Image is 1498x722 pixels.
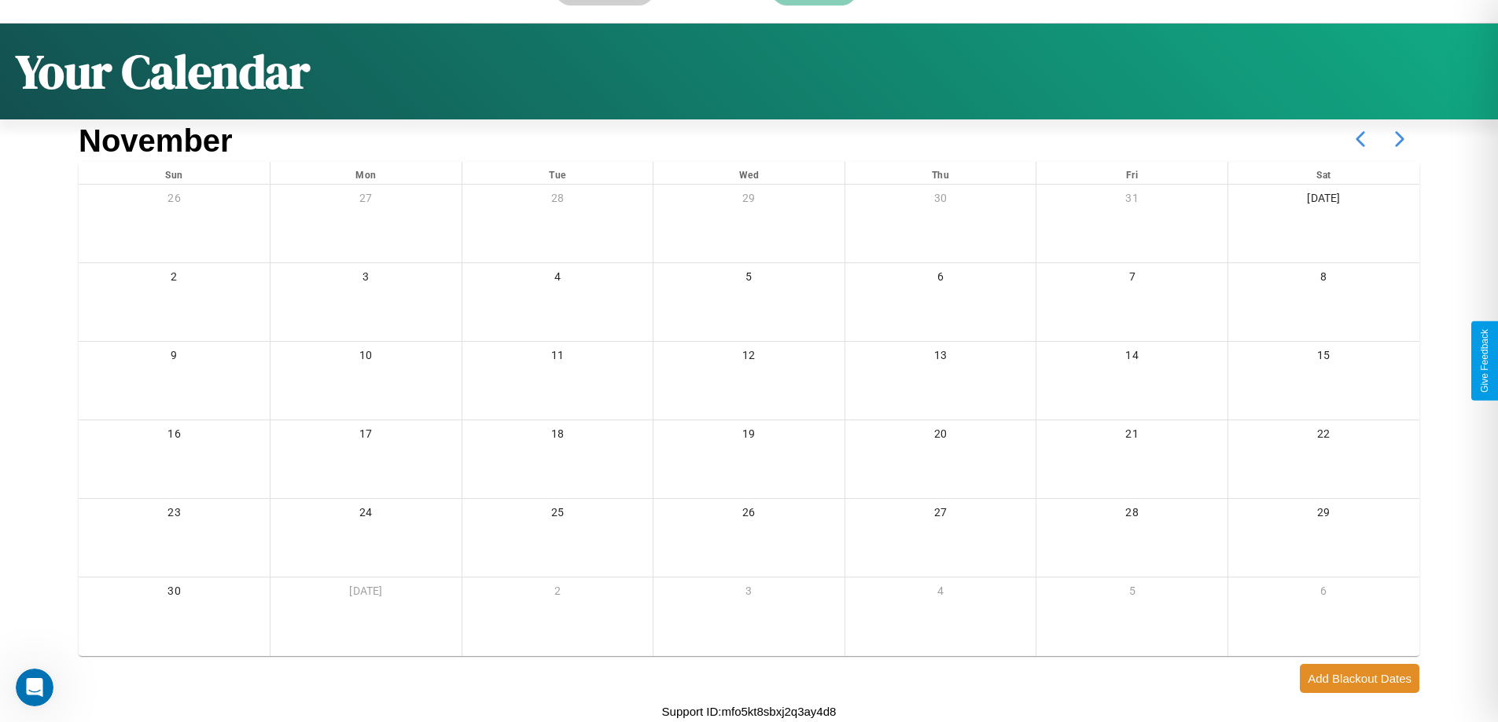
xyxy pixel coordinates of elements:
[1228,342,1419,374] div: 15
[845,263,1036,295] div: 6
[845,577,1036,610] div: 4
[1036,499,1227,531] div: 28
[462,185,653,217] div: 28
[79,342,270,374] div: 9
[271,263,462,295] div: 3
[1228,420,1419,453] div: 22
[271,342,462,374] div: 10
[1479,329,1490,393] div: Give Feedback
[653,420,845,453] div: 19
[845,162,1036,184] div: Thu
[79,263,270,295] div: 2
[1228,577,1419,610] div: 6
[845,499,1036,531] div: 27
[1036,577,1227,610] div: 5
[462,577,653,610] div: 2
[1228,185,1419,217] div: [DATE]
[653,162,845,184] div: Wed
[79,420,270,453] div: 16
[1228,499,1419,531] div: 29
[845,420,1036,453] div: 20
[1036,162,1227,184] div: Fri
[79,577,270,610] div: 30
[1036,420,1227,453] div: 21
[1036,185,1227,217] div: 31
[1228,162,1419,184] div: Sat
[79,162,270,184] div: Sun
[653,577,845,610] div: 3
[462,263,653,295] div: 4
[271,420,462,453] div: 17
[16,39,310,104] h1: Your Calendar
[79,499,270,531] div: 23
[271,499,462,531] div: 24
[845,342,1036,374] div: 13
[1036,263,1227,295] div: 7
[845,185,1036,217] div: 30
[653,263,845,295] div: 5
[462,420,653,453] div: 18
[271,162,462,184] div: Mon
[271,577,462,610] div: [DATE]
[462,162,653,184] div: Tue
[79,185,270,217] div: 26
[653,499,845,531] div: 26
[271,185,462,217] div: 27
[462,499,653,531] div: 25
[79,123,233,159] h2: November
[1300,664,1419,693] button: Add Blackout Dates
[16,669,53,706] iframe: Intercom live chat
[1036,342,1227,374] div: 14
[462,342,653,374] div: 11
[653,185,845,217] div: 29
[662,701,837,722] p: Support ID: mfo5kt8sbxj2q3ay4d8
[1228,263,1419,295] div: 8
[653,342,845,374] div: 12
